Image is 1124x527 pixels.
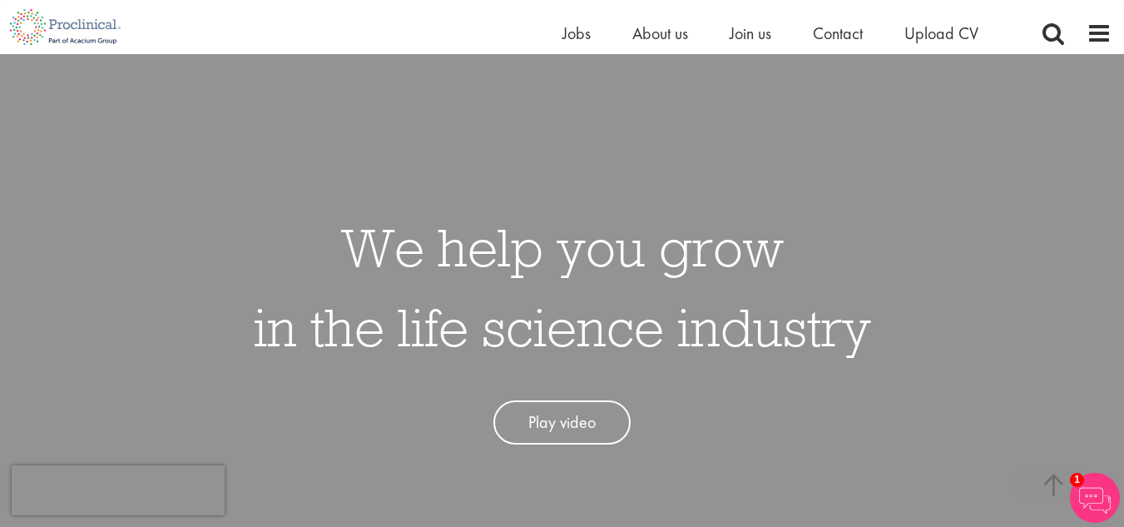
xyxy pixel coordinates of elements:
a: Jobs [562,22,591,44]
a: About us [632,22,688,44]
img: Chatbot [1070,473,1120,523]
a: Contact [813,22,863,44]
a: Join us [730,22,771,44]
span: 1 [1070,473,1084,487]
a: Play video [493,400,631,445]
h1: We help you grow in the life science industry [254,207,871,367]
a: Upload CV [904,22,978,44]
